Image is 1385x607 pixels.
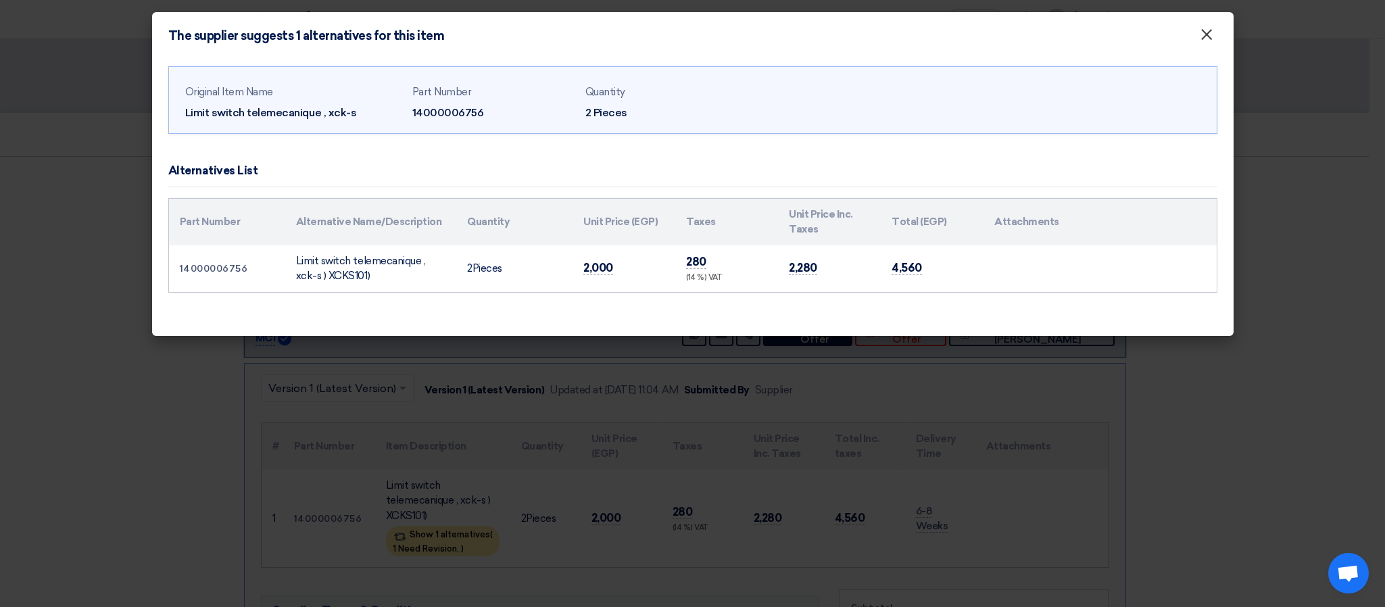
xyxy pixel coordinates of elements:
[881,199,983,245] th: Total (EGP)
[185,105,402,121] div: Limit switch telemecanique , xck-s
[169,245,285,292] td: 14000006756
[585,105,748,121] div: 2 Pieces
[168,28,445,43] h4: The supplier suggests 1 alternatives for this item
[456,199,573,245] th: Quantity
[467,262,472,274] span: 2
[573,199,675,245] th: Unit Price (EGP)
[583,261,613,275] span: 2,000
[1189,22,1224,49] button: Close
[778,199,881,245] th: Unit Price Inc. Taxes
[185,84,402,100] div: Original Item Name
[412,105,575,121] div: 14000006756
[412,84,575,100] div: Part Number
[675,199,778,245] th: Taxes
[686,255,706,269] span: 280
[285,199,456,245] th: Alternative Name/Description
[892,261,922,275] span: 4,560
[169,199,285,245] th: Part Number
[983,199,1100,245] th: Attachments
[1200,24,1213,51] span: ×
[285,245,456,292] td: Limit switch telemecanique , xck-s ) XCKS101)
[789,261,817,275] span: 2,280
[1328,553,1369,593] div: Open chat
[686,272,767,284] div: (14 %) VAT
[456,245,573,292] td: Pieces
[168,162,258,180] div: Alternatives List
[585,84,748,100] div: Quantity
